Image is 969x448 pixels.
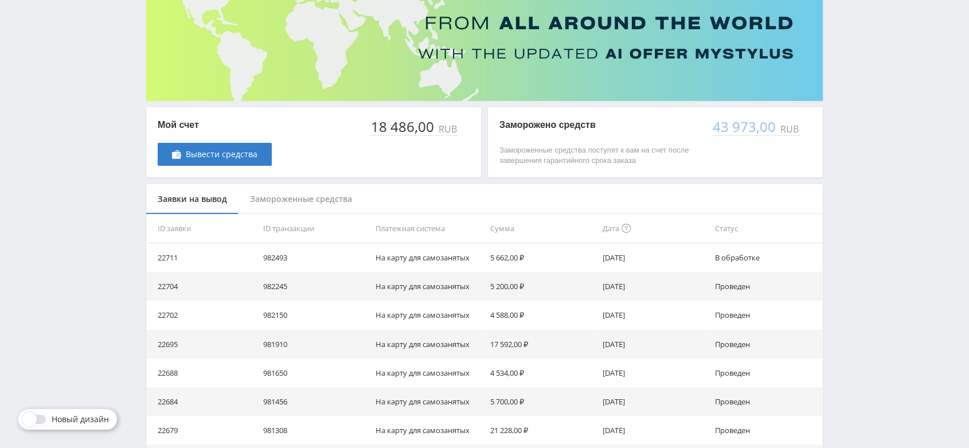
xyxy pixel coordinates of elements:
div: Заявки на вывод [146,184,239,215]
td: На карту для самозанятых [371,243,485,272]
a: Вывести средства [158,143,272,166]
td: Проведен [710,359,823,387]
td: 5 700,00 ₽ [485,387,597,416]
td: 981308 [259,416,371,445]
th: ID заявки [146,214,259,243]
td: 22688 [146,359,259,387]
div: 18 486,00 [370,119,436,135]
td: На карту для самозанятых [371,272,485,301]
td: Проведен [710,301,823,329]
td: 981650 [259,359,371,387]
p: Мой счет [158,119,272,131]
td: 981456 [259,387,371,416]
td: 982493 [259,243,371,272]
td: [DATE] [598,243,710,272]
td: 982150 [259,301,371,329]
td: Проведен [710,330,823,359]
td: На карту для самозанятых [371,301,485,329]
div: 43 973,00 [712,119,778,135]
td: 21 228,00 ₽ [485,416,597,445]
th: ID транзакции [259,214,371,243]
td: 17 592,00 ₽ [485,330,597,359]
td: 5 200,00 ₽ [485,272,597,301]
td: [DATE] [598,272,710,301]
td: [DATE] [598,359,710,387]
span: Вывести средства [186,150,257,159]
th: Сумма [485,214,597,243]
th: Статус [710,214,823,243]
th: Дата [598,214,710,243]
span: Новый дизайн [52,415,109,424]
td: [DATE] [598,387,710,416]
td: 22702 [146,301,259,329]
td: [DATE] [598,301,710,329]
div: RUB [778,124,800,134]
div: Замороженные средства [239,184,364,215]
div: RUB [436,124,458,134]
td: На карту для самозанятых [371,387,485,416]
td: 981910 [259,330,371,359]
td: 4 534,00 ₽ [485,359,597,387]
td: 5 662,00 ₽ [485,243,597,272]
td: 22684 [146,387,259,416]
td: [DATE] [598,330,710,359]
p: Заморожено средств [499,119,700,131]
td: На карту для самозанятых [371,359,485,387]
td: Проведен [710,387,823,416]
td: 22695 [146,330,259,359]
td: 22704 [146,272,259,301]
td: 982245 [259,272,371,301]
td: Проведен [710,416,823,445]
td: 22679 [146,416,259,445]
td: В обработке [710,243,823,272]
p: Замороженные средства поступят к вам на счет после завершения гарантийного срока заказа [499,145,700,166]
td: На карту для самозанятых [371,416,485,445]
th: Платежная система [371,214,485,243]
td: 4 588,00 ₽ [485,301,597,329]
td: Проведен [710,272,823,301]
td: На карту для самозанятых [371,330,485,359]
td: 22711 [146,243,259,272]
td: [DATE] [598,416,710,445]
